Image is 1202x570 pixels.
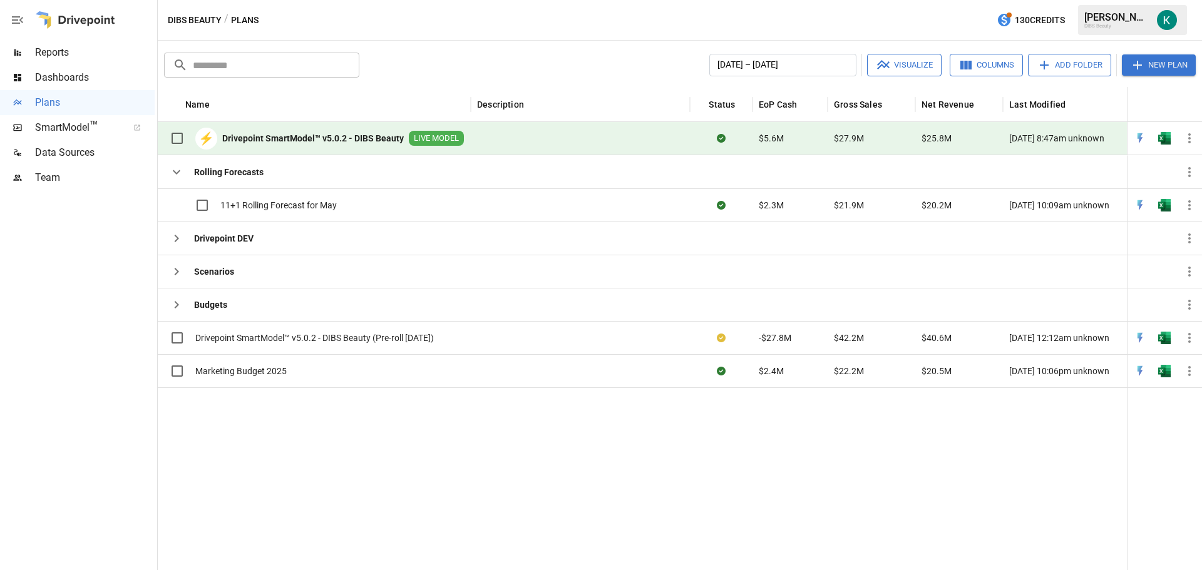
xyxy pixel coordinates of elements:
div: Name [185,99,210,109]
span: SmartModel [35,120,120,135]
span: $20.2M [922,199,952,211]
button: Add Folder [1028,54,1111,76]
div: Open in Quick Edit [1134,132,1146,145]
span: Dashboards [35,70,155,85]
div: [DATE] 8:47am unknown [1003,122,1159,155]
span: Team [35,170,155,185]
div: Net Revenue [922,99,974,109]
img: quick-edit-flash.b8aec18c.svg [1134,332,1146,344]
div: [DATE] 10:09am unknown [1003,188,1159,221]
button: New Plan [1122,54,1196,76]
div: ⚡ [195,128,217,150]
span: $2.3M [759,199,784,211]
img: excel-icon.76473adf.svg [1158,132,1171,145]
b: Drivepoint DEV [194,232,254,245]
span: Drivepoint SmartModel™ v5.0.2 - DIBS Beauty (Pre-roll [DATE]) [195,332,434,344]
div: Status [709,99,735,109]
div: Sync complete [717,132,726,145]
b: Scenarios [194,265,234,278]
div: Sync complete [717,365,726,377]
span: LIVE MODEL [409,133,464,145]
div: Open in Excel [1158,332,1171,344]
div: EoP Cash [759,99,797,109]
div: Sync complete [717,199,726,211]
div: Open in Excel [1158,199,1171,211]
div: / [224,13,229,28]
div: Your plan has changes in Excel that are not reflected in the Drivepoint Data Warehouse, select "S... [717,332,726,344]
span: Marketing Budget 2025 [195,365,287,377]
span: ™ [90,118,98,134]
span: $22.2M [834,365,864,377]
span: $40.6M [922,332,952,344]
div: [DATE] 12:12am unknown [1003,321,1159,354]
div: Gross Sales [834,99,882,109]
img: quick-edit-flash.b8aec18c.svg [1134,132,1146,145]
div: Description [477,99,524,109]
span: $42.2M [834,332,864,344]
span: -$27.8M [759,332,791,344]
div: Open in Excel [1158,365,1171,377]
span: $25.8M [922,132,952,145]
div: [PERSON_NAME] [1084,11,1149,23]
span: $5.6M [759,132,784,145]
span: $27.9M [834,132,864,145]
span: $2.4M [759,365,784,377]
img: Katherine Rose [1157,10,1177,30]
span: $21.9M [834,199,864,211]
img: excel-icon.76473adf.svg [1158,365,1171,377]
b: Budgets [194,298,227,311]
span: $20.5M [922,365,952,377]
span: Reports [35,45,155,60]
div: Last Modified [1009,99,1066,109]
button: Columns [950,54,1023,76]
img: quick-edit-flash.b8aec18c.svg [1134,199,1146,211]
span: Plans [35,95,155,110]
div: Open in Quick Edit [1134,365,1146,377]
b: Rolling Forecasts [194,166,264,178]
img: quick-edit-flash.b8aec18c.svg [1134,365,1146,377]
button: [DATE] – [DATE] [709,54,856,76]
button: DIBS Beauty [168,13,222,28]
button: 130Credits [992,9,1070,32]
img: excel-icon.76473adf.svg [1158,332,1171,344]
div: DIBS Beauty [1084,23,1149,29]
div: Open in Quick Edit [1134,332,1146,344]
span: 11+1 Rolling Forecast for May [220,199,337,211]
div: [DATE] 10:06pm unknown [1003,354,1159,387]
span: Data Sources [35,145,155,160]
button: Katherine Rose [1149,3,1184,38]
b: Drivepoint SmartModel™ v5.0.2 - DIBS Beauty [222,132,404,145]
button: Visualize [867,54,942,76]
div: Open in Quick Edit [1134,199,1146,211]
img: excel-icon.76473adf.svg [1158,199,1171,211]
div: Open in Excel [1158,132,1171,145]
span: 130 Credits [1015,13,1065,28]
